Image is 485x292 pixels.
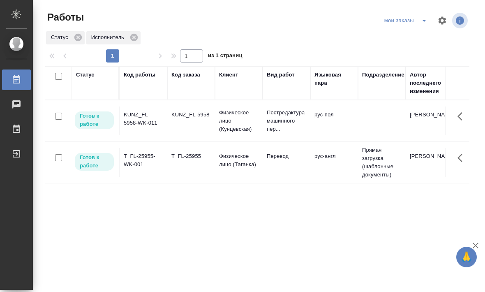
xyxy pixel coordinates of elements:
p: Готов к работе [80,112,109,128]
div: Статус [76,71,95,79]
p: Исполнитель [91,33,127,42]
p: Физическое лицо (Кунцевская) [219,109,259,133]
div: Автор последнего изменения [410,71,449,95]
td: KUNZ_FL-5958-WK-011 [120,107,167,135]
div: Подразделение [362,71,404,79]
div: split button [382,14,432,27]
div: Языковая пара [314,71,354,87]
div: Код заказа [171,71,200,79]
div: Статус [46,31,85,44]
button: 🙏 [456,247,477,267]
div: Исполнитель [86,31,141,44]
span: 🙏 [460,248,473,266]
div: T_FL-25955 [171,152,211,160]
td: [PERSON_NAME] [406,107,453,135]
span: из 1 страниц [208,51,242,63]
p: Постредактура машинного пер... [267,109,306,133]
td: рус-англ [310,148,358,177]
td: рус-пол [310,107,358,135]
span: Работы [45,11,84,24]
p: Статус [51,33,71,42]
div: Исполнитель может приступить к работе [74,111,115,130]
div: Исполнитель может приступить к работе [74,152,115,171]
p: Перевод [267,152,306,160]
div: Код работы [124,71,155,79]
div: Вид работ [267,71,295,79]
td: [PERSON_NAME] [406,148,453,177]
div: Клиент [219,71,238,79]
span: Настроить таблицу [432,11,452,30]
td: Прямая загрузка (шаблонные документы) [358,142,406,183]
span: Посмотреть информацию [452,13,469,28]
p: Готов к работе [80,153,109,170]
div: KUNZ_FL-5958 [171,111,211,119]
button: Здесь прячутся важные кнопки [453,107,472,126]
p: Физическое лицо (Таганка) [219,152,259,169]
td: T_FL-25955-WK-001 [120,148,167,177]
button: Здесь прячутся важные кнопки [453,148,472,168]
